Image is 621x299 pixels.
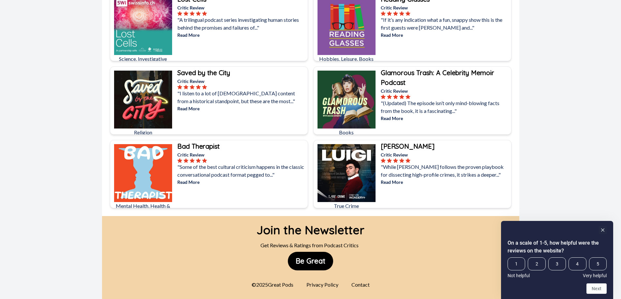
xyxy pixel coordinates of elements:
img: Glamorous Trash: A Celebrity Memoir Podcast [318,71,376,129]
div: Get Reviews & Ratings from Podcast Critics [257,239,364,252]
b: Saved by the City [177,69,230,77]
b: [PERSON_NAME] [381,142,435,150]
h2: On a scale of 1-5, how helpful were the reviews on the website? Select an option from 1 to 5, wit... [508,239,607,255]
p: Critic Review [177,151,306,158]
a: Bad TherapistMental Health, Health & WellnessBad TherapistCritic Review"Some of the best cultural... [110,140,308,208]
p: Critic Review [381,4,510,11]
p: Read More [177,105,306,112]
a: Saved by the CityReligionSaved by the CityCritic Review"I listen to a lot of [DEMOGRAPHIC_DATA] c... [110,66,308,135]
p: Read More [381,32,510,38]
p: Critic Review [381,151,510,158]
p: Critic Review [177,4,306,11]
img: Bad Therapist [114,144,172,202]
b: Glamorous Trash: A Celebrity Memoir Podcast [381,69,494,87]
span: 4 [569,257,586,270]
span: 2 [528,257,545,270]
button: Hide survey [599,226,607,234]
a: LUIGITrue Crime[PERSON_NAME]Critic Review"While [PERSON_NAME] follows the proven playbook for dis... [313,140,511,208]
span: Not helpful [508,273,530,278]
button: Be Great [288,252,333,270]
p: "Some of the best cultural criticism happens in the classic conversational podcast format pegged ... [177,163,306,179]
div: On a scale of 1-5, how helpful were the reviews on the website? Select an option from 1 to 5, wit... [508,226,607,294]
p: Religion [114,129,172,136]
a: Glamorous Trash: A Celebrity Memoir PodcastBooksGlamorous Trash: A Celebrity Memoir PodcastCritic... [313,66,511,135]
p: True Crime [318,202,376,210]
p: "I listen to a lot of [DEMOGRAPHIC_DATA] content from a historical standpoint, but these are the ... [177,89,306,105]
button: Next question [586,283,607,294]
img: LUIGI [318,144,376,202]
img: Saved by the City [114,71,172,129]
p: "(Updated) The episode isn’t only mind-blowing facts from the book, it is a fascinating..." [381,99,510,115]
p: Read More [381,115,510,122]
span: 5 [589,257,607,270]
p: Books [318,129,376,136]
p: Mental Health, Health & Wellness [114,202,172,218]
span: 3 [548,257,566,270]
p: "If it’s any indication what a fun, snappy show this is the first guests were [PERSON_NAME] and..." [381,16,510,32]
p: Critic Review [381,88,510,94]
p: Read More [381,179,510,185]
div: On a scale of 1-5, how helpful were the reviews on the website? Select an option from 1 to 5, wit... [508,257,607,278]
p: Read More [177,32,306,38]
span: Very helpful [583,273,607,278]
div: Contact [347,278,374,291]
p: Science, Investigative [114,55,172,63]
div: Join the Newsletter [257,216,364,239]
div: Privacy Policy [303,278,342,291]
p: "While [PERSON_NAME] follows the proven playbook for dissecting high-profile crimes, it strikes a... [381,163,510,179]
span: 1 [508,257,525,270]
p: Critic Review [177,78,306,85]
b: Bad Therapist [177,142,220,150]
p: Read More [177,179,306,185]
div: © 2025 Great Pods [248,278,297,291]
p: Hobbies, Leisure, Books [318,55,376,63]
p: "A trilingual podcast series investigating human stories behind the promises and failures of..." [177,16,306,32]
